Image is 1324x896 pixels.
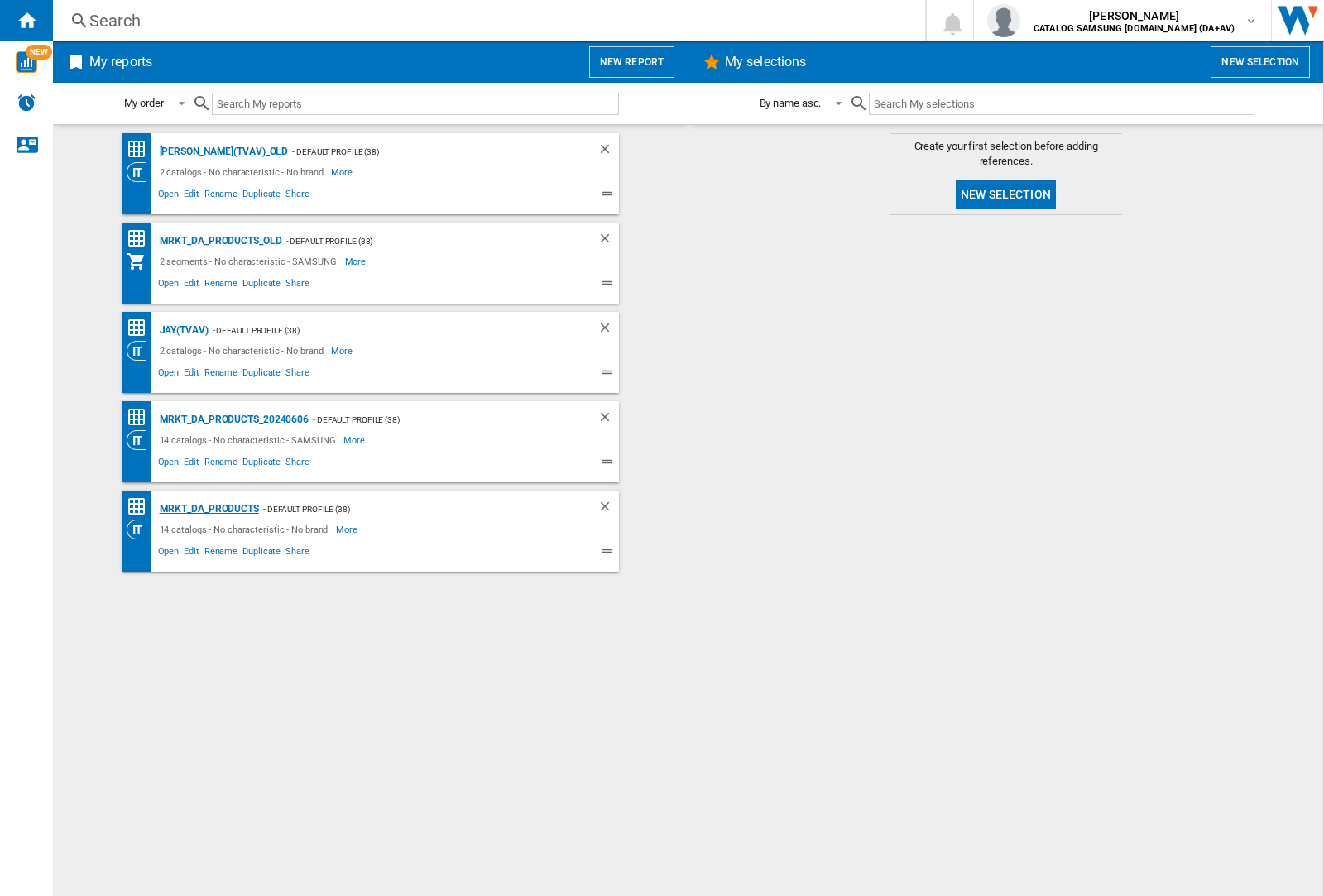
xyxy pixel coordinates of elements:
[127,139,156,160] div: Price Matrix
[1211,46,1310,78] button: New selection
[202,186,240,206] span: Rename
[156,276,182,295] span: Open
[156,544,182,563] span: Open
[282,231,564,252] div: - Default profile (38)
[156,320,209,341] div: JAY(TVAV)
[156,341,332,361] div: 2 catalogs - No characteristic - No brand
[89,9,882,32] div: Search
[240,454,283,474] span: Duplicate
[597,141,619,162] div: Delete
[86,46,156,78] h2: My reports
[760,97,822,109] div: By name asc.
[589,46,674,78] button: New report
[156,141,289,162] div: [PERSON_NAME](TVAV)_old
[156,186,182,206] span: Open
[181,544,202,563] span: Edit
[869,93,1254,115] input: Search My selections
[987,4,1020,37] img: profile.jpg
[722,46,809,78] h2: My selections
[345,252,369,271] span: More
[283,186,312,206] span: Share
[202,365,240,385] span: Rename
[127,318,156,338] div: Price Matrix
[127,252,156,271] div: My Assortment
[156,231,282,252] div: MRKT_DA_PRODUCTS_OLD
[331,162,355,182] span: More
[124,97,164,109] div: My order
[597,499,619,520] div: Delete
[181,365,202,385] span: Edit
[156,520,337,539] div: 14 catalogs - No characteristic - No brand
[283,276,312,295] span: Share
[283,454,312,474] span: Share
[1034,23,1235,34] b: CATALOG SAMSUNG [DOMAIN_NAME] (DA+AV)
[212,93,619,115] input: Search My reports
[156,454,182,474] span: Open
[259,499,564,520] div: - Default profile (38)
[240,365,283,385] span: Duplicate
[127,430,156,450] div: Category View
[283,365,312,385] span: Share
[336,520,360,539] span: More
[202,276,240,295] span: Rename
[16,51,37,73] img: wise-card.svg
[127,520,156,539] div: Category View
[17,93,36,113] img: alerts-logo.svg
[156,410,309,430] div: MRKT_DA_PRODUCTS_20240606
[156,162,332,182] div: 2 catalogs - No characteristic - No brand
[240,186,283,206] span: Duplicate
[209,320,564,341] div: - Default profile (38)
[331,341,355,361] span: More
[127,341,156,361] div: Category View
[240,544,283,563] span: Duplicate
[309,410,564,430] div: - Default profile (38)
[156,430,344,450] div: 14 catalogs - No characteristic - SAMSUNG
[156,365,182,385] span: Open
[127,162,156,182] div: Category View
[181,276,202,295] span: Edit
[156,499,259,520] div: MRKT_DA_PRODUCTS
[956,180,1056,209] button: New selection
[1034,7,1235,24] span: [PERSON_NAME]
[127,496,156,517] div: Price Matrix
[283,544,312,563] span: Share
[597,410,619,430] div: Delete
[288,141,564,162] div: - Default profile (38)
[127,228,156,249] div: Price Matrix
[181,454,202,474] span: Edit
[202,544,240,563] span: Rename
[202,454,240,474] span: Rename
[26,45,52,60] span: NEW
[343,430,367,450] span: More
[597,320,619,341] div: Delete
[240,276,283,295] span: Duplicate
[181,186,202,206] span: Edit
[156,252,345,271] div: 2 segments - No characteristic - SAMSUNG
[597,231,619,252] div: Delete
[890,139,1122,169] span: Create your first selection before adding references.
[127,407,156,428] div: Price Matrix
